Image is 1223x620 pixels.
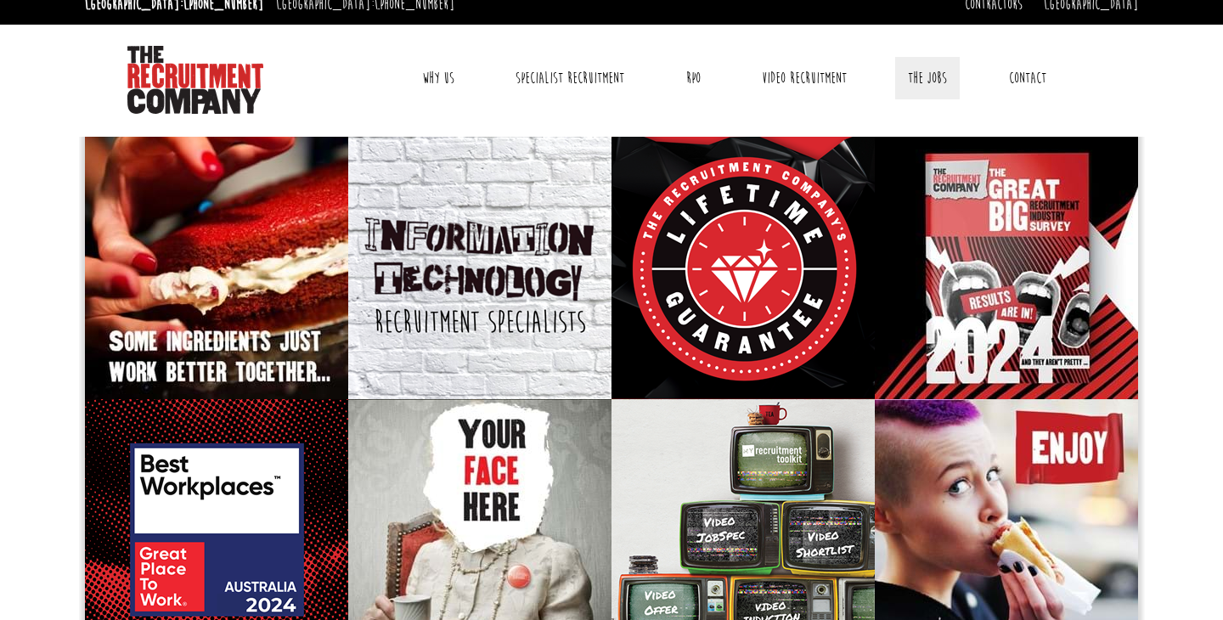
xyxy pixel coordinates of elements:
img: The Recruitment Company [127,46,263,114]
a: The Jobs [895,57,960,99]
a: Why Us [409,57,467,99]
a: Video Recruitment [749,57,859,99]
a: Contact [996,57,1059,99]
a: Specialist Recruitment [503,57,637,99]
a: RPO [673,57,713,99]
